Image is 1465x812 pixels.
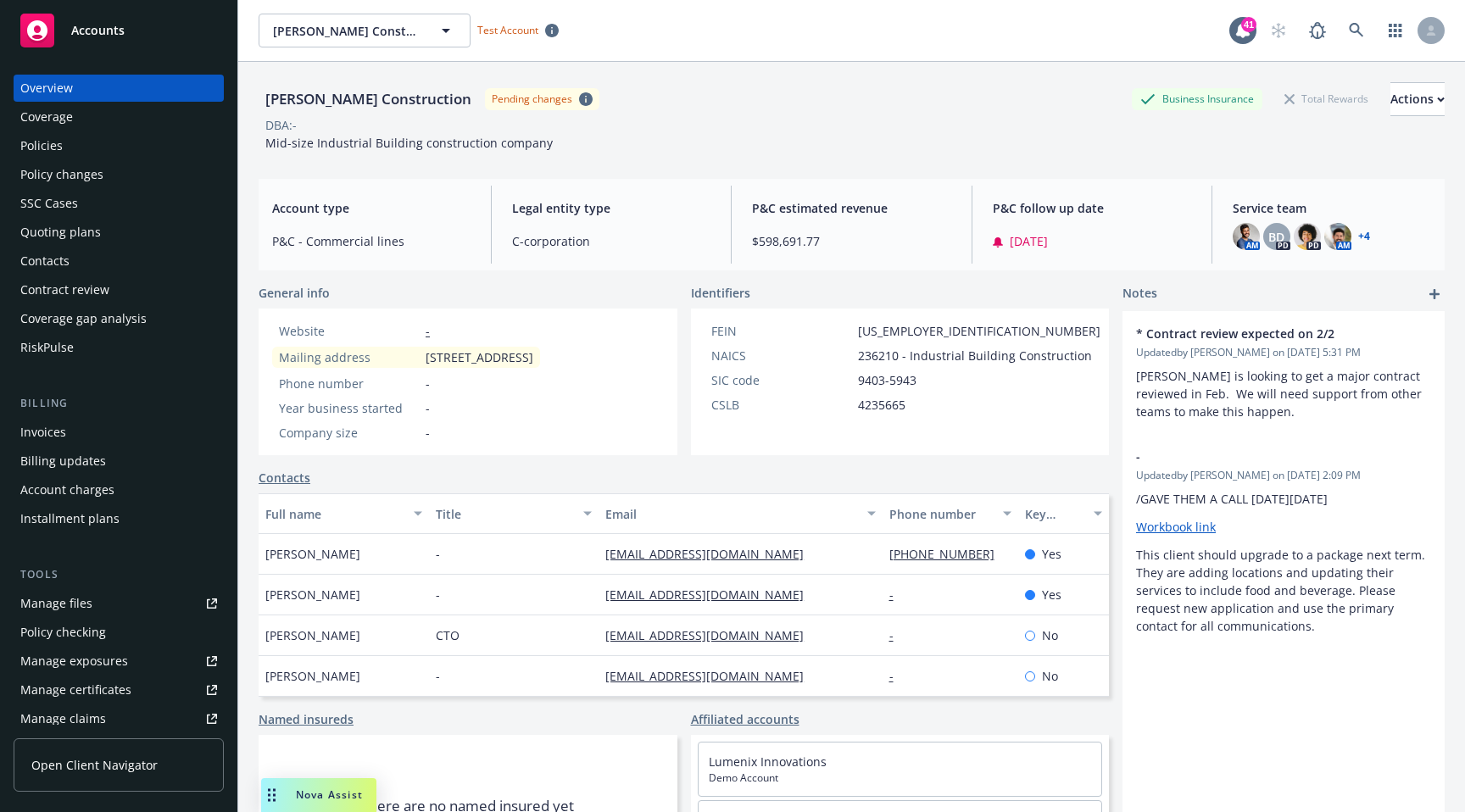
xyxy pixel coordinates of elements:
a: Manage exposures [14,648,224,675]
span: Demo Account [709,770,1092,786]
span: - [426,399,430,417]
span: [DATE] [1010,232,1048,250]
a: Installment plans [14,505,224,532]
img: photo [1294,223,1321,250]
a: Manage files [14,590,224,617]
span: 9403-5943 [858,371,916,389]
div: Actions [1390,83,1445,115]
div: RiskPulse [20,334,74,361]
div: Quoting plans [20,219,101,246]
span: Notes [1122,284,1157,304]
span: - [436,667,440,685]
span: [PERSON_NAME] [265,667,360,685]
a: Policy checking [14,619,224,646]
div: Total Rewards [1276,88,1377,109]
span: 236210 - Industrial Building Construction [858,347,1092,364]
span: Updated by [PERSON_NAME] on [DATE] 2:09 PM [1136,468,1431,483]
div: Phone number [279,375,419,392]
a: Account charges [14,476,224,503]
a: Lumenix Innovations [709,754,827,770]
div: Billing [14,395,224,412]
span: - [436,545,440,563]
span: [US_EMPLOYER_IDENTIFICATION_NUMBER] [858,322,1100,340]
p: /GAVE THEM A CALL [DATE][DATE] [1136,490,1431,508]
a: [EMAIL_ADDRESS][DOMAIN_NAME] [605,546,817,562]
button: Title [429,493,599,534]
span: [STREET_ADDRESS] [426,348,533,366]
span: Updated by [PERSON_NAME] on [DATE] 5:31 PM [1136,345,1431,360]
div: Policy changes [20,161,103,188]
div: 41 [1241,17,1256,32]
a: Switch app [1379,14,1412,47]
span: - [1136,448,1387,465]
a: Workbook link [1136,519,1216,535]
img: photo [1233,223,1260,250]
div: Billing updates [20,448,106,475]
div: Business Insurance [1132,88,1262,109]
span: BD [1268,228,1284,246]
div: Phone number [889,505,993,523]
button: Nova Assist [261,778,376,812]
span: [PERSON_NAME] [265,586,360,603]
a: Quoting plans [14,219,224,246]
a: - [889,587,907,603]
div: Overview [20,75,73,102]
div: Year business started [279,399,419,417]
span: P&C follow up date [993,199,1191,217]
a: Policy changes [14,161,224,188]
div: Manage files [20,590,92,617]
a: RiskPulse [14,334,224,361]
a: Policies [14,132,224,159]
div: Manage exposures [20,648,128,675]
a: Contract review [14,276,224,303]
div: Contacts [20,247,70,275]
span: * Contract review expected on 2/2 [1136,325,1387,342]
button: Phone number [883,493,1018,534]
a: Manage claims [14,705,224,732]
div: Mailing address [279,348,419,366]
a: Overview [14,75,224,102]
div: Manage certificates [20,676,131,704]
span: Mid-size Industrial Building construction company [265,135,553,151]
div: SIC code [711,371,851,389]
span: P&C estimated revenue [752,199,950,217]
div: Key contact [1025,505,1083,523]
a: Report a Bug [1301,14,1334,47]
a: - [426,323,430,339]
div: Manage claims [20,705,106,732]
button: Full name [259,493,429,534]
div: Policy checking [20,619,106,646]
a: Coverage gap analysis [14,305,224,332]
span: [PERSON_NAME] is looking to get a major contract reviewed in Feb. We will need support from other... [1136,368,1425,420]
a: +4 [1358,231,1370,242]
span: Test Account [471,21,565,39]
div: FEIN [711,322,851,340]
span: [PERSON_NAME] [265,545,360,563]
span: - [426,375,430,392]
span: 4235665 [858,396,905,414]
a: - [889,668,907,684]
a: Start snowing [1262,14,1295,47]
span: Accounts [71,24,125,37]
span: $598,691.77 [752,232,950,250]
a: [EMAIL_ADDRESS][DOMAIN_NAME] [605,627,817,643]
span: Account type [272,199,471,217]
a: Named insureds [259,710,354,728]
div: -Updatedby [PERSON_NAME] on [DATE] 2:09 PM/GAVE THEM A CALL [DATE][DATE]Workbook linkThis client ... [1122,434,1445,648]
div: Email [605,505,856,523]
div: * Contract review expected on 2/2Updatedby [PERSON_NAME] on [DATE] 5:31 PM[PERSON_NAME] is lookin... [1122,311,1445,434]
button: Email [599,493,882,534]
div: SSC Cases [20,190,78,217]
div: Pending changes [492,92,572,106]
span: General info [259,284,330,302]
div: [PERSON_NAME] Construction [259,88,478,110]
span: Pending changes [485,88,599,109]
span: Test Account [477,23,538,37]
span: Yes [1042,545,1061,563]
a: Contacts [14,247,224,275]
div: DBA: - [265,116,297,134]
div: Company size [279,424,419,442]
span: Open Client Navigator [31,756,158,774]
a: [PHONE_NUMBER] [889,546,1008,562]
span: - [436,586,440,603]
